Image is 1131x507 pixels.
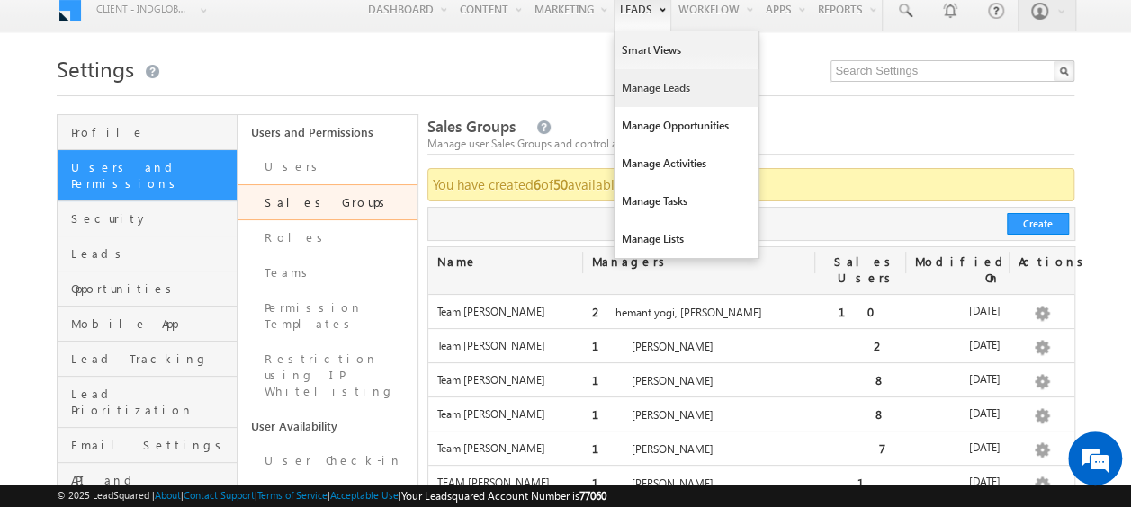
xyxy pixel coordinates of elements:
a: Mobile App [58,307,237,342]
span: Profile [71,124,232,140]
a: Security [58,201,237,236]
label: [PERSON_NAME] [592,475,807,492]
div: [DATE] [906,337,1010,362]
span: 1 [592,475,632,490]
span: Your Leadsquared Account Number is [401,489,606,503]
a: Lead Prioritization [58,377,237,428]
a: Users and Permissions [58,150,237,201]
a: Opportunities [58,271,237,307]
a: Permission Templates [238,290,417,342]
button: Create [1007,213,1069,235]
div: [DATE] [906,474,1010,499]
span: 1 [592,372,632,387]
img: d_60004797649_company_0_60004797649 [31,94,76,118]
label: [PERSON_NAME] [592,440,807,458]
div: Name [428,247,583,278]
a: Users [238,149,417,184]
a: Roles [238,220,417,255]
span: 1 [592,406,632,422]
span: © 2025 LeadSquared | | | | | [57,487,606,504]
span: 2 [874,338,897,353]
span: 1 [857,475,897,490]
input: Search Settings [830,60,1074,82]
strong: 50 [553,175,568,193]
span: 7 [879,440,897,456]
a: Manage Tasks [615,182,758,220]
a: Users and Permissions [238,115,417,149]
span: Lead Prioritization [71,386,232,418]
div: Modified On [906,247,1010,294]
label: [PERSON_NAME] [592,338,807,355]
a: Email Settings [58,428,237,463]
a: User Availability [238,409,417,443]
span: 8 [875,372,897,387]
label: Team [PERSON_NAME] [437,406,574,422]
a: Manage Lists [615,220,758,258]
div: [DATE] [906,303,1010,328]
span: You have created of available sales groups. [433,175,702,193]
label: [PERSON_NAME] [592,406,807,423]
a: Restriction using IP Whitelisting [238,342,417,409]
a: Manage Leads [615,69,758,107]
div: [DATE] [906,440,1010,465]
span: 8 [875,406,897,422]
span: 2 [592,304,615,319]
label: Team [PERSON_NAME] [437,440,574,457]
span: Opportunities [71,280,232,297]
a: Manage Opportunities [615,107,758,145]
div: Actions [1010,247,1074,278]
label: Team [PERSON_NAME] [437,338,574,354]
a: About [155,489,181,501]
div: Sales Users [815,247,906,294]
strong: 6 [534,175,541,193]
span: 77060 [579,489,606,503]
a: Terms of Service [257,489,328,501]
a: Smart Views [615,31,758,69]
div: [DATE] [906,405,1010,431]
em: Start Chat [245,388,327,413]
a: Leads [58,236,237,271]
div: Manage user Sales Groups and control access to leads [427,136,1075,152]
a: User Check-in [238,443,417,478]
a: Sales Groups [238,184,417,220]
span: Leads [71,245,232,262]
a: Profile [58,115,237,150]
textarea: Type your message and hit 'Enter' [23,166,328,374]
div: Chat with us now [94,94,302,118]
label: Team [PERSON_NAME] [437,372,574,388]
span: 1 [592,440,632,456]
label: [PERSON_NAME] [592,372,807,389]
div: Minimize live chat window [295,9,338,52]
a: Lead Tracking [58,342,237,377]
div: Managers [583,247,816,278]
span: Settings [57,54,134,83]
a: Manage Activities [615,145,758,182]
span: Users and Permissions [71,159,232,191]
div: [DATE] [906,371,1010,396]
span: 10 [839,304,897,319]
span: Email Settings [71,437,232,453]
span: Mobile App [71,316,232,332]
label: Team [PERSON_NAME] [437,304,574,320]
label: TEAM [PERSON_NAME] [437,475,574,491]
label: hemant yogi, [PERSON_NAME] [592,304,807,321]
a: Contact Support [184,489,255,501]
span: 1 [592,338,632,353]
span: API and Webhooks [71,472,232,504]
span: Security [71,210,232,227]
span: Lead Tracking [71,351,232,367]
a: Acceptable Use [330,489,399,501]
a: Teams [238,255,417,290]
span: Sales Groups [427,116,516,137]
